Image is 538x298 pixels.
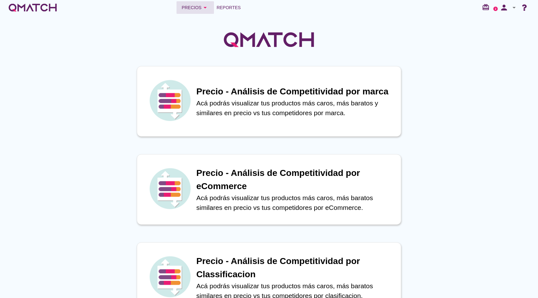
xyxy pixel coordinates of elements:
text: 2 [495,7,496,10]
p: Acá podrás visualizar tus productos más caros, más baratos y similares en precio vs tus competido... [196,98,395,118]
p: Acá podrás visualizar tus productos más caros, más baratos similares en precio vs tus competidore... [196,193,395,213]
div: Precios [182,4,209,11]
h1: Precio - Análisis de Competitividad por marca [196,85,395,98]
i: person [498,3,510,12]
i: redeem [482,3,492,11]
span: Reportes [216,4,241,11]
i: arrow_drop_down [201,4,209,11]
h1: Precio - Análisis de Competitividad por Classificacion [196,255,395,281]
img: QMatchLogo [222,24,316,55]
img: icon [148,166,192,211]
img: icon [148,78,192,122]
a: iconPrecio - Análisis de Competitividad por eCommerceAcá podrás visualizar tus productos más caro... [128,154,410,225]
a: white-qmatch-logo [8,1,58,14]
h1: Precio - Análisis de Competitividad por eCommerce [196,166,395,193]
i: arrow_drop_down [510,4,518,11]
a: 2 [493,7,498,11]
a: Reportes [214,1,243,14]
button: Precios [177,1,214,14]
a: iconPrecio - Análisis de Competitividad por marcaAcá podrás visualizar tus productos más caros, m... [128,66,410,137]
